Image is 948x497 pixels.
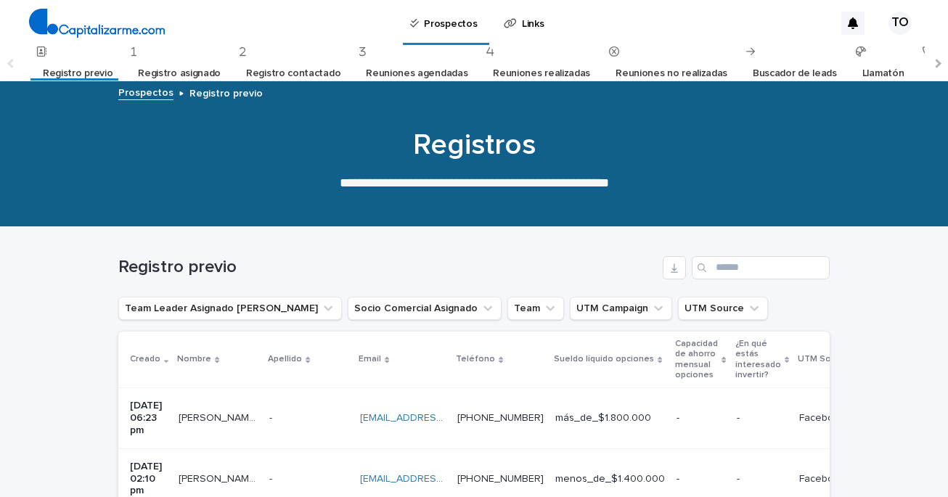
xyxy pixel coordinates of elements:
a: [EMAIL_ADDRESS][DOMAIN_NAME] [360,474,524,484]
img: 4arMvv9wSvmHTHbXwTim [29,9,165,38]
a: [EMAIL_ADDRESS][DOMAIN_NAME] [360,413,524,423]
a: Registro previo [43,57,113,91]
a: Registro contactado [246,57,340,91]
p: Facebook [799,470,849,485]
p: - [737,473,788,485]
a: Buscador de leads [753,57,837,91]
input: Search [692,256,830,279]
p: Capacidad de ahorro mensual opciones [675,336,718,384]
p: Norma del Carmen [179,409,261,424]
p: - [677,412,724,424]
button: Socio Comercial Asignado [348,297,502,320]
p: - [269,409,275,424]
p: UTM Source [798,351,849,367]
p: [DATE] 06:23 pm [130,400,167,436]
p: - [677,473,724,485]
button: Team Leader Asignado LLamados [118,297,342,320]
h1: Registros [118,128,830,163]
p: [DATE] 02:10 pm [130,461,167,497]
h1: Registro previo [118,257,657,278]
p: - [737,412,788,424]
p: Creado [130,351,160,367]
a: Prospectos [118,83,173,100]
a: Reuniones realizadas [493,57,590,91]
p: - [269,470,275,485]
a: Reuniones agendadas [366,57,467,91]
p: Apellido [268,351,302,367]
p: Registro previo [189,84,263,100]
a: Registro asignado [138,57,221,91]
p: Teléfono [456,351,495,367]
p: Sueldo líquido opciones [554,351,654,367]
button: Team [507,297,564,320]
p: Email [359,351,381,367]
p: ¿En qué estás interesado invertir? [735,336,781,384]
a: Reuniones no realizadas [616,57,727,91]
a: [PHONE_NUMBER] [457,474,544,484]
p: Facebook [799,409,849,424]
a: [PHONE_NUMBER] [457,413,544,423]
p: más_de_$1.800.000 [555,412,665,424]
button: UTM Campaign [570,297,672,320]
p: Cristian Manuel González Díaz [179,470,261,485]
a: Llamatón [862,57,904,91]
p: Nombre [177,351,211,367]
div: TO [888,12,912,35]
p: menos_de_$1.400.000 [555,473,665,485]
button: UTM Source [678,297,768,320]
